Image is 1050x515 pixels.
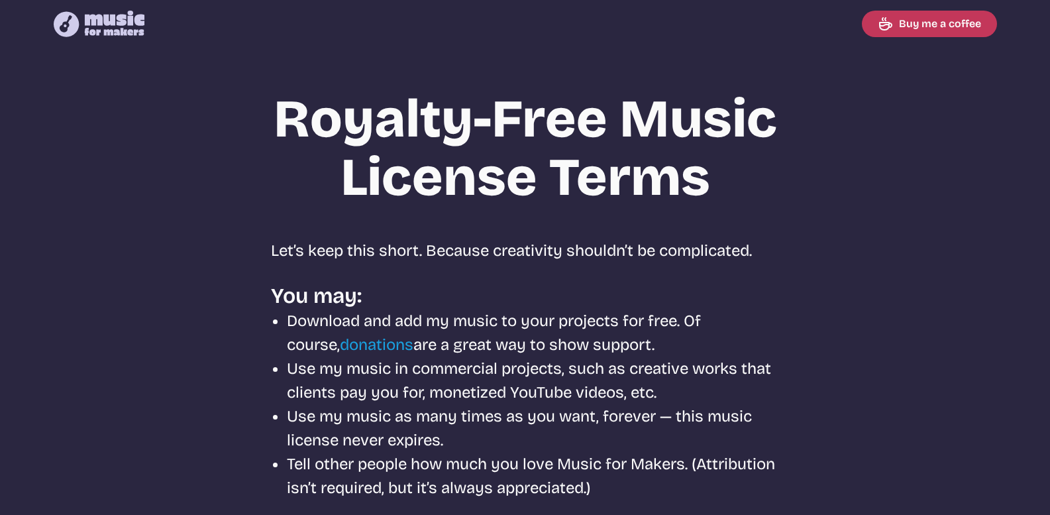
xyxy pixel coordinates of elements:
[271,239,780,262] p: Let’s keep this short. Because creativity shouldn’t be complicated.
[287,357,780,404] li: Use my music in commercial projects, such as creative works that clients pay you for, monetized Y...
[287,404,780,452] li: Use my music as many times as you want, forever — this music license never expires.
[207,90,843,207] h1: Royalty-Free Music License Terms
[271,284,780,309] h3: You may:
[287,309,780,357] li: Download and add my music to your projects for free. Of course, are a great way to show support.
[340,335,413,354] a: donations
[862,11,997,37] a: Buy me a coffee
[287,452,780,500] li: Tell other people how much you love Music for Makers. (Attribution isn’t required, but it’s alway...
